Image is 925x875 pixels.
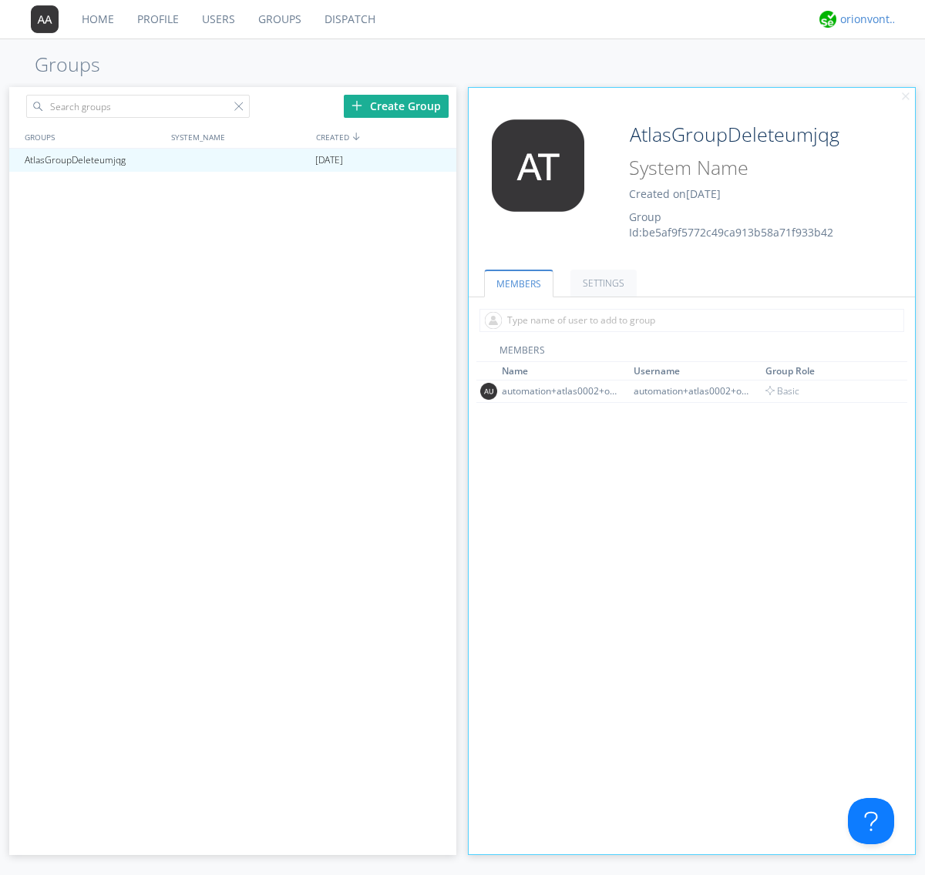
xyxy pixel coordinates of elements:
[31,5,59,33] img: 373638.png
[686,186,721,201] span: [DATE]
[167,126,312,148] div: SYSTEM_NAME
[502,384,617,397] div: automation+atlas0002+org2
[344,95,449,118] div: Create Group
[629,186,721,201] span: Created on
[21,149,165,172] div: AtlasGroupDeleteumjqg
[476,344,908,362] div: MEMBERS
[26,95,250,118] input: Search groups
[765,384,799,397] span: Basic
[480,383,497,400] img: 373638.png
[479,309,904,332] input: Type name of user to add to group
[624,153,873,183] input: System Name
[848,798,894,844] iframe: Toggle Customer Support
[629,210,833,240] span: Group Id: be5af9f5772c49ca913b58a71f933b42
[21,126,163,148] div: GROUPS
[570,270,637,297] a: SETTINGS
[763,362,890,381] th: Toggle SortBy
[819,11,836,28] img: 29d36aed6fa347d5a1537e7736e6aa13
[351,100,362,111] img: plus.svg
[499,362,631,381] th: Toggle SortBy
[634,384,749,397] div: automation+atlas0002+org2
[315,149,343,172] span: [DATE]
[840,12,898,27] div: orionvontas+atlas+automation+org2
[624,119,873,150] input: Group Name
[631,362,763,381] th: Toggle SortBy
[312,126,458,148] div: CREATED
[900,92,911,102] img: cancel.svg
[480,119,596,212] img: 373638.png
[484,270,553,297] a: MEMBERS
[9,149,456,172] a: AtlasGroupDeleteumjqg[DATE]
